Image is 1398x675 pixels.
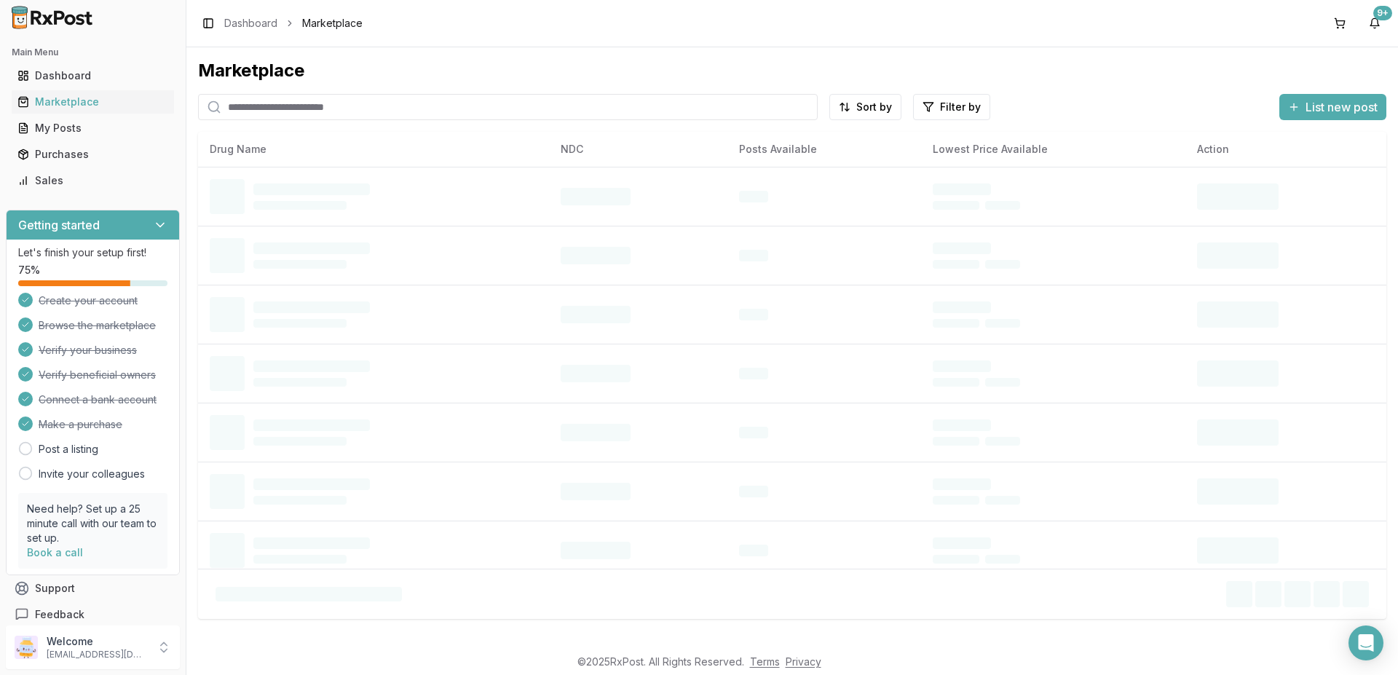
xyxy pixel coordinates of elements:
[17,173,168,188] div: Sales
[750,655,780,668] a: Terms
[39,442,98,457] a: Post a listing
[921,132,1186,167] th: Lowest Price Available
[940,100,981,114] span: Filter by
[786,655,821,668] a: Privacy
[39,392,157,407] span: Connect a bank account
[39,293,138,308] span: Create your account
[39,467,145,481] a: Invite your colleagues
[6,575,180,601] button: Support
[549,132,727,167] th: NDC
[198,59,1386,82] div: Marketplace
[727,132,921,167] th: Posts Available
[39,368,156,382] span: Verify beneficial owners
[6,117,180,140] button: My Posts
[1279,101,1386,116] a: List new post
[198,132,549,167] th: Drug Name
[1348,625,1383,660] div: Open Intercom Messenger
[35,607,84,622] span: Feedback
[18,216,100,234] h3: Getting started
[39,318,156,333] span: Browse the marketplace
[1185,132,1386,167] th: Action
[913,94,990,120] button: Filter by
[6,601,180,628] button: Feedback
[6,64,180,87] button: Dashboard
[18,245,167,260] p: Let's finish your setup first!
[224,16,363,31] nav: breadcrumb
[17,95,168,109] div: Marketplace
[18,263,40,277] span: 75 %
[856,100,892,114] span: Sort by
[6,6,99,29] img: RxPost Logo
[15,636,38,659] img: User avatar
[6,143,180,166] button: Purchases
[12,47,174,58] h2: Main Menu
[17,68,168,83] div: Dashboard
[17,121,168,135] div: My Posts
[224,16,277,31] a: Dashboard
[17,147,168,162] div: Purchases
[27,502,159,545] p: Need help? Set up a 25 minute call with our team to set up.
[12,63,174,89] a: Dashboard
[829,94,901,120] button: Sort by
[47,649,148,660] p: [EMAIL_ADDRESS][DOMAIN_NAME]
[6,169,180,192] button: Sales
[302,16,363,31] span: Marketplace
[1373,6,1392,20] div: 9+
[39,417,122,432] span: Make a purchase
[1306,98,1378,116] span: List new post
[12,115,174,141] a: My Posts
[12,89,174,115] a: Marketplace
[1363,12,1386,35] button: 9+
[47,634,148,649] p: Welcome
[27,546,83,558] a: Book a call
[12,141,174,167] a: Purchases
[6,90,180,114] button: Marketplace
[39,343,137,358] span: Verify your business
[12,167,174,194] a: Sales
[1279,94,1386,120] button: List new post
